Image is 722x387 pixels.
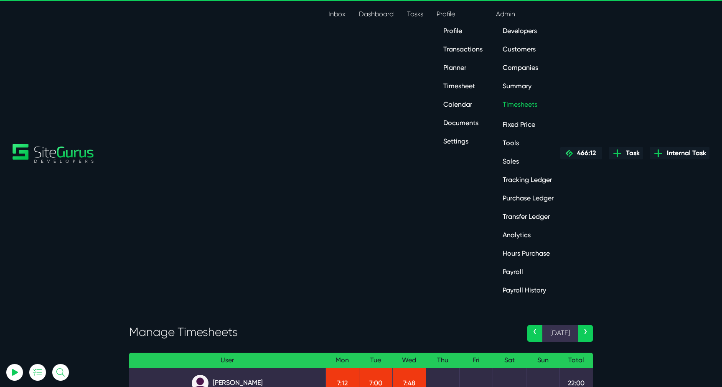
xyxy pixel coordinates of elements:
[496,41,560,58] a: Customers
[623,148,640,158] span: Task
[437,115,489,131] a: Documents
[437,78,489,95] a: Timesheet
[496,245,560,262] a: Hours Purchase
[437,96,489,113] a: Calendar
[574,149,596,157] span: 466:12
[352,6,400,23] a: Dashboard
[322,6,352,23] a: Inbox
[496,153,560,170] a: Sales
[392,353,426,368] th: Wed
[459,353,493,368] th: Fri
[325,353,359,368] th: Mon
[560,147,602,159] a: 466:12
[496,208,560,225] a: Transfer Ledger
[359,353,392,368] th: Tue
[496,264,560,280] a: Payroll
[496,78,560,95] a: Summary
[129,353,325,368] th: User
[430,6,489,23] a: Profile
[129,325,515,339] h3: Manage Timesheets
[496,135,560,151] a: Tools
[664,148,706,158] span: Internal Task
[496,59,560,76] a: Companies
[609,147,643,159] a: Task
[542,325,578,342] span: [DATE]
[13,144,94,163] a: SiteGurus
[13,144,94,163] img: Sitegurus Logo
[578,325,593,342] a: ›
[527,325,542,342] a: ‹
[400,6,430,23] a: Tasks
[437,133,489,150] a: Settings
[559,353,593,368] th: Total
[437,59,489,76] a: Planner
[496,116,560,133] a: Fixed Price
[496,172,560,188] a: Tracking Ledger
[496,282,560,299] a: Payroll History
[496,227,560,243] a: Analytics
[437,41,489,58] a: Transactions
[493,353,526,368] th: Sat
[489,6,560,23] a: Admin
[496,190,560,207] a: Purchase Ledger
[496,96,560,113] a: Timesheets
[437,23,489,39] a: Profile
[526,353,559,368] th: Sun
[650,147,709,159] a: Internal Task
[426,353,459,368] th: Thu
[496,23,560,39] a: Developers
